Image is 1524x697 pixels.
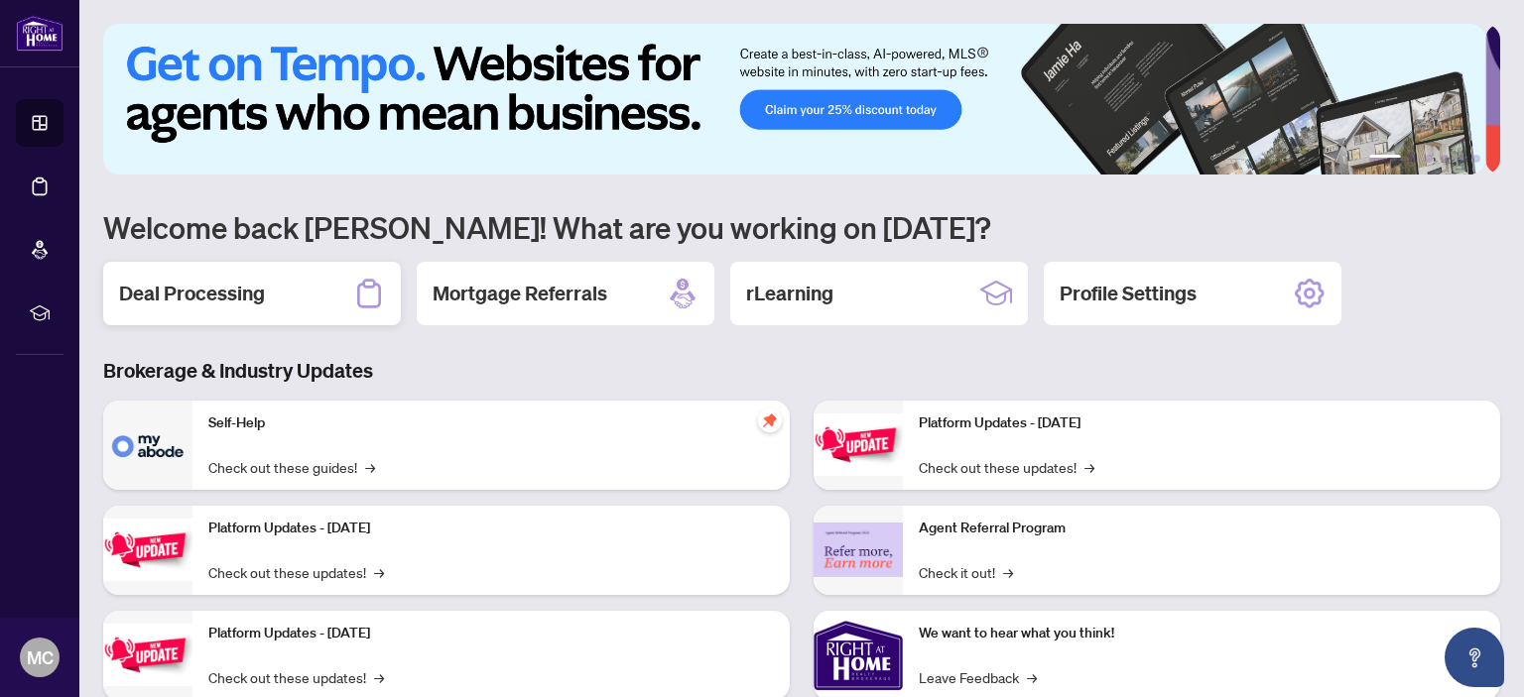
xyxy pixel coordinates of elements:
img: Agent Referral Program [814,523,903,577]
p: Platform Updates - [DATE] [919,412,1484,434]
h2: Deal Processing [119,280,265,307]
h2: rLearning [746,280,833,307]
span: → [1003,561,1013,583]
a: Leave Feedback→ [919,666,1037,688]
button: 2 [1409,155,1417,163]
img: logo [16,15,63,52]
p: Self-Help [208,412,774,434]
img: Platform Updates - July 21, 2025 [103,624,192,686]
h3: Brokerage & Industry Updates [103,357,1500,385]
span: → [1084,456,1094,478]
span: → [365,456,375,478]
span: → [374,561,384,583]
button: 1 [1369,155,1401,163]
h2: Mortgage Referrals [433,280,607,307]
button: 3 [1425,155,1433,163]
img: Platform Updates - June 23, 2025 [814,413,903,476]
h2: Profile Settings [1060,280,1197,307]
a: Check out these updates!→ [919,456,1094,478]
a: Check it out!→ [919,561,1013,583]
img: Platform Updates - September 16, 2025 [103,519,192,581]
button: Open asap [1445,628,1504,687]
button: 4 [1441,155,1449,163]
span: → [374,666,384,688]
a: Check out these updates!→ [208,666,384,688]
p: We want to hear what you think! [919,623,1484,644]
span: pushpin [758,408,782,432]
span: → [1027,666,1037,688]
img: Slide 0 [103,24,1485,174]
p: Agent Referral Program [919,518,1484,539]
button: 5 [1457,155,1464,163]
a: Check out these updates!→ [208,561,384,583]
p: Platform Updates - [DATE] [208,623,774,644]
p: Platform Updates - [DATE] [208,518,774,539]
h1: Welcome back [PERSON_NAME]! What are you working on [DATE]? [103,208,1500,246]
img: Self-Help [103,401,192,490]
span: MC [27,643,54,671]
button: 6 [1472,155,1480,163]
a: Check out these guides!→ [208,456,375,478]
